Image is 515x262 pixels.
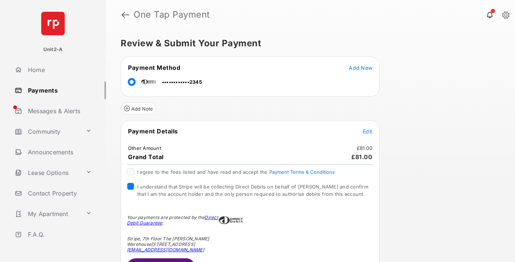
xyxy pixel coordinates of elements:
[356,145,373,151] td: £81.00
[162,79,202,85] span: ••••••••••••2345
[127,247,204,252] a: [EMAIL_ADDRESS][DOMAIN_NAME]
[12,184,106,202] a: Contact Property
[349,65,372,71] span: Add New
[12,123,83,140] a: Community
[12,205,83,223] a: My Apartment
[127,215,218,226] a: Direct Debit Guarantee
[121,103,156,114] button: Add Note
[137,169,335,175] span: I agree to the fees listed and have read and accept the
[12,226,106,243] a: F.A.Q.
[363,128,372,135] button: Edit
[12,164,83,182] a: Lease Options
[41,12,65,35] img: svg+xml;base64,PHN2ZyB4bWxucz0iaHR0cDovL3d3dy53My5vcmcvMjAwMC9zdmciIHdpZHRoPSI2NCIgaGVpZ2h0PSI2NC...
[127,236,219,252] div: Stripe, 7th Floor The [PERSON_NAME] Warehouse [STREET_ADDRESS]
[121,39,494,48] h5: Review & Submit Your Payment
[269,169,335,175] button: I agree to the fees listed and have read and accept the
[128,153,164,161] span: Grand Total
[12,61,106,79] a: Home
[128,145,161,151] td: Other Amount
[137,184,368,197] span: I understand that Stripe will be collecting Direct Debits on behalf of [PERSON_NAME] and confirm ...
[12,102,106,120] a: Messages & Alerts
[12,143,106,161] a: Announcements
[128,64,180,71] span: Payment Method
[43,46,63,53] p: Unit2-A
[12,82,106,99] a: Payments
[134,10,210,19] strong: One Tap Payment
[128,128,178,135] span: Payment Details
[127,215,219,226] div: Your payments are protected by the .
[351,153,372,161] span: £81.00
[349,64,372,71] button: Add New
